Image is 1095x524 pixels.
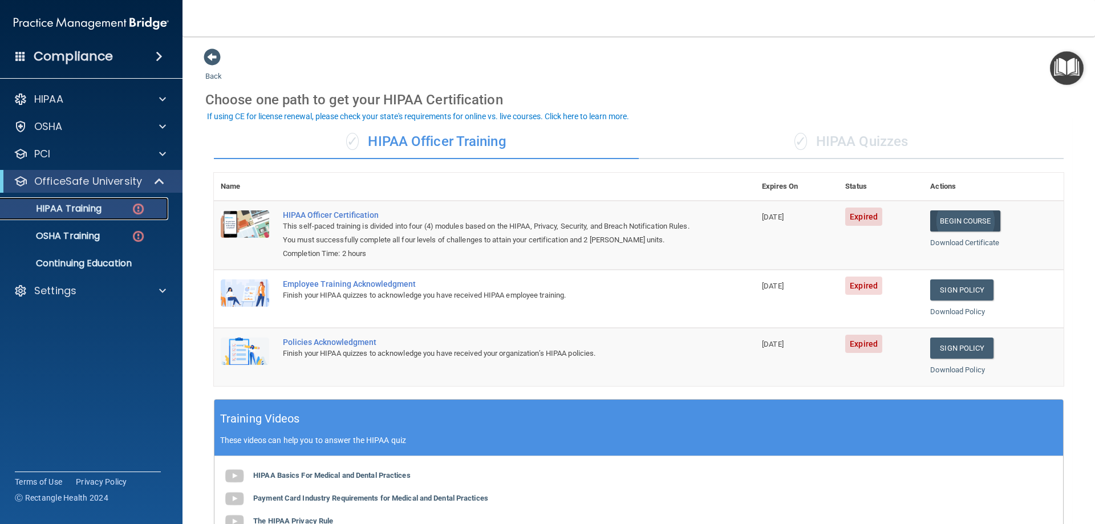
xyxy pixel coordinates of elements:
div: Choose one path to get your HIPAA Certification [205,83,1072,116]
p: PCI [34,147,50,161]
span: [DATE] [762,282,784,290]
p: HIPAA [34,92,63,106]
iframe: Drift Widget Chat Controller [1038,445,1081,489]
p: OSHA [34,120,63,133]
div: Finish your HIPAA quizzes to acknowledge you have received HIPAA employee training. [283,289,698,302]
img: danger-circle.6113f641.png [131,202,145,216]
img: gray_youtube_icon.38fcd6cc.png [223,488,246,510]
span: Expired [845,335,882,353]
p: Settings [34,284,76,298]
a: Download Certificate [930,238,999,247]
th: Name [214,173,276,201]
p: HIPAA Training [7,203,102,214]
span: ✓ [794,133,807,150]
a: Back [205,58,222,80]
a: Privacy Policy [76,476,127,488]
a: Sign Policy [930,279,993,300]
div: Completion Time: 2 hours [283,247,698,261]
a: OfficeSafe University [14,174,165,188]
th: Actions [923,173,1064,201]
p: Continuing Education [7,258,163,269]
a: Terms of Use [15,476,62,488]
img: PMB logo [14,12,169,35]
div: If using CE for license renewal, please check your state's requirements for online vs. live cours... [207,112,629,120]
b: HIPAA Basics For Medical and Dental Practices [253,471,411,480]
b: Payment Card Industry Requirements for Medical and Dental Practices [253,494,488,502]
span: [DATE] [762,340,784,348]
p: OSHA Training [7,230,100,242]
p: These videos can help you to answer the HIPAA quiz [220,436,1057,445]
a: HIPAA Officer Certification [283,210,698,220]
span: ✓ [346,133,359,150]
div: HIPAA Officer Training [214,125,639,159]
a: HIPAA [14,92,166,106]
p: OfficeSafe University [34,174,142,188]
a: OSHA [14,120,166,133]
div: HIPAA Quizzes [639,125,1064,159]
a: Download Policy [930,307,985,316]
span: Expired [845,208,882,226]
a: Download Policy [930,365,985,374]
a: Sign Policy [930,338,993,359]
span: Expired [845,277,882,295]
img: danger-circle.6113f641.png [131,229,145,243]
div: This self-paced training is divided into four (4) modules based on the HIPAA, Privacy, Security, ... [283,220,698,247]
img: gray_youtube_icon.38fcd6cc.png [223,465,246,488]
a: Begin Course [930,210,1000,231]
button: Open Resource Center [1050,51,1084,85]
a: PCI [14,147,166,161]
th: Status [838,173,923,201]
div: Policies Acknowledgment [283,338,698,347]
span: [DATE] [762,213,784,221]
div: Employee Training Acknowledgment [283,279,698,289]
h5: Training Videos [220,409,300,429]
button: If using CE for license renewal, please check your state's requirements for online vs. live cours... [205,111,631,122]
div: Finish your HIPAA quizzes to acknowledge you have received your organization’s HIPAA policies. [283,347,698,360]
span: Ⓒ Rectangle Health 2024 [15,492,108,503]
h4: Compliance [34,48,113,64]
th: Expires On [755,173,838,201]
a: Settings [14,284,166,298]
